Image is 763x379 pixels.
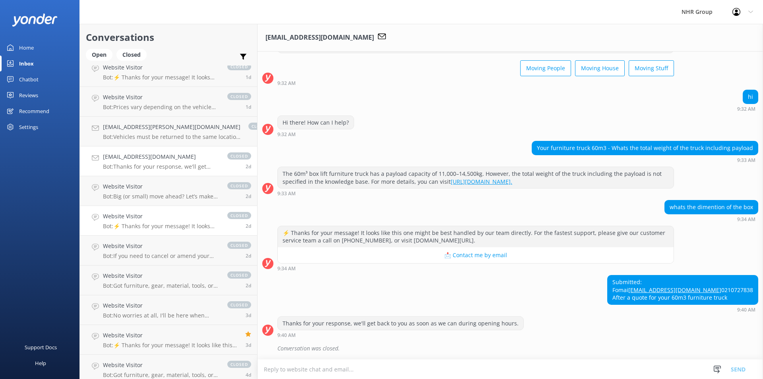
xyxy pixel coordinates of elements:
div: Inbox [19,56,34,71]
h4: Website Visitor [103,93,219,102]
span: Aug 17 2025 08:43am (UTC +12:00) Pacific/Auckland [246,371,251,378]
span: Aug 17 2025 01:17pm (UTC +12:00) Pacific/Auckland [246,342,251,348]
a: Website VisitorBot:⚡ Thanks for your message! It looks like this one might be best handled by our... [80,57,257,87]
p: Bot: If you need to cancel or amend your rental reservation, please contact the NHR Group team at... [103,252,219,260]
div: Reviews [19,87,38,103]
div: Settings [19,119,38,135]
p: Bot: ⚡ Thanks for your message! It looks like this one might be best handled by our team directly... [103,223,219,230]
strong: 9:33 AM [737,158,755,163]
button: Moving Stuff [629,60,674,76]
strong: 9:34 AM [277,266,296,271]
h3: [EMAIL_ADDRESS][DOMAIN_NAME] [265,33,374,43]
div: Thanks for your response, we'll get back to you as soon as we can during opening hours. [278,317,523,330]
div: Help [35,355,46,371]
div: Aug 19 2025 09:40am (UTC +12:00) Pacific/Auckland [277,332,524,338]
p: Bot: Thanks for your response, we'll get back to you as soon as we can during opening hours. [103,163,219,170]
div: Aug 19 2025 09:32am (UTC +12:00) Pacific/Auckland [277,80,674,86]
div: Conversation was closed. [277,342,758,355]
button: 📩 Contact me by email [278,247,674,263]
div: Hi there! How can I help? [278,116,354,129]
h4: Website Visitor [103,242,219,250]
a: Website VisitorBot:Prices vary depending on the vehicle type, location, and your specific rental ... [80,87,257,117]
strong: 9:32 AM [737,107,755,112]
span: Aug 18 2025 02:30pm (UTC +12:00) Pacific/Auckland [246,223,251,229]
span: Aug 19 2025 09:40am (UTC +12:00) Pacific/Auckland [246,163,251,170]
div: ⚡ Thanks for your message! It looks like this one might be best handled by our team directly. For... [278,226,674,247]
span: closed [227,63,251,70]
div: 2025-08-19T02:20:39.688 [262,342,758,355]
span: Aug 18 2025 01:01pm (UTC +12:00) Pacific/Auckland [246,282,251,289]
p: Bot: Got furniture, gear, material, tools, or freight to move? Take our quiz to find the best veh... [103,282,219,289]
div: Aug 19 2025 09:32am (UTC +12:00) Pacific/Auckland [737,106,758,112]
span: closed [227,361,251,368]
strong: 9:40 AM [277,333,296,338]
span: closed [248,123,272,130]
h4: Website Visitor [103,271,219,280]
div: Open [86,49,112,61]
span: Aug 17 2025 03:24pm (UTC +12:00) Pacific/Auckland [246,312,251,319]
p: Bot: No worries at all, I'll be here when you're ready! [103,312,219,319]
div: Aug 19 2025 09:34am (UTC +12:00) Pacific/Auckland [664,216,758,222]
a: [EMAIL_ADDRESS][DOMAIN_NAME] [628,286,721,294]
div: Your furniture truck 60m3 - Whats the total weight of the truck including payload [532,141,758,155]
h4: Website Visitor [103,212,219,221]
a: Website VisitorBot:⚡ Thanks for your message! It looks like this one might be best handled by our... [80,325,257,355]
a: Website VisitorBot:Got furniture, gear, material, tools, or freight to move? Take our quiz to fin... [80,265,257,295]
div: Home [19,40,34,56]
a: Website VisitorBot:If you need to cancel or amend your rental reservation, please contact the NHR... [80,236,257,265]
span: closed [227,242,251,249]
a: Website VisitorBot:No worries at all, I'll be here when you're ready!closed3d [80,295,257,325]
span: closed [227,212,251,219]
div: Submitted: Fomai 0210727838 After a quote for your 60m3 furniture truck [608,275,758,304]
p: Bot: ⚡ Thanks for your message! It looks like this one might be best handled by our team directly... [103,74,219,81]
p: Bot: Vehicles must be returned to the same location they were picked up from, and we typically do... [103,133,240,140]
strong: 9:34 AM [737,217,755,222]
div: Aug 19 2025 09:33am (UTC +12:00) Pacific/Auckland [532,157,758,163]
strong: 9:32 AM [277,132,296,137]
button: Moving People [520,60,571,76]
button: Moving House [575,60,625,76]
h2: Conversations [86,30,251,45]
span: Aug 18 2025 05:56pm (UTC +12:00) Pacific/Auckland [246,193,251,200]
div: The 60m³ box lift furniture truck has a payload capacity of 11,000–14,500kg. However, the total w... [278,167,674,188]
a: Closed [116,50,151,59]
p: Bot: Prices vary depending on the vehicle type, location, and your specific rental needs. For the... [103,104,219,111]
div: whats the dimention of the box [665,200,758,214]
div: Recommend [19,103,49,119]
span: closed [227,152,251,160]
strong: 9:33 AM [277,191,296,196]
a: Open [86,50,116,59]
div: Closed [116,49,147,61]
div: Aug 19 2025 09:33am (UTC +12:00) Pacific/Auckland [277,190,674,196]
h4: [EMAIL_ADDRESS][PERSON_NAME][DOMAIN_NAME] [103,123,240,131]
span: Aug 18 2025 01:52pm (UTC +12:00) Pacific/Auckland [246,252,251,259]
p: Bot: Got furniture, gear, material, tools, or freight to move? Take our quiz to find the best veh... [103,371,219,379]
a: [EMAIL_ADDRESS][PERSON_NAME][DOMAIN_NAME]Bot:Vehicles must be returned to the same location they ... [80,117,257,146]
a: [URL][DOMAIN_NAME]. [451,178,512,185]
div: Aug 19 2025 09:34am (UTC +12:00) Pacific/Auckland [277,265,674,271]
h4: Website Visitor [103,361,219,369]
span: closed [227,182,251,189]
h4: Website Visitor [103,301,219,310]
a: [EMAIL_ADDRESS][DOMAIN_NAME]Bot:Thanks for your response, we'll get back to you as soon as we can... [80,146,257,176]
a: Website VisitorBot:Big (or small) move ahead? Let’s make sure you’ve got the right wheels. Take o... [80,176,257,206]
strong: 9:32 AM [277,81,296,86]
span: closed [227,271,251,279]
div: Aug 19 2025 09:32am (UTC +12:00) Pacific/Auckland [277,131,354,137]
h4: [EMAIL_ADDRESS][DOMAIN_NAME] [103,152,219,161]
h4: Website Visitor [103,182,219,191]
span: Aug 19 2025 12:57pm (UTC +12:00) Pacific/Auckland [246,104,251,110]
img: yonder-white-logo.png [12,13,58,27]
div: Chatbot [19,71,39,87]
span: Aug 19 2025 01:17pm (UTC +12:00) Pacific/Auckland [246,74,251,81]
div: hi [743,90,758,104]
p: Bot: ⚡ Thanks for your message! It looks like this one might be best handled by our team directly... [103,342,239,349]
p: Bot: Big (or small) move ahead? Let’s make sure you’ve got the right wheels. Take our quick quiz ... [103,193,219,200]
div: Aug 19 2025 09:40am (UTC +12:00) Pacific/Auckland [607,307,758,312]
div: Support Docs [25,339,57,355]
h4: Website Visitor [103,331,239,340]
strong: 9:40 AM [737,308,755,312]
span: closed [227,93,251,100]
a: Website VisitorBot:⚡ Thanks for your message! It looks like this one might be best handled by our... [80,206,257,236]
span: closed [227,301,251,308]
